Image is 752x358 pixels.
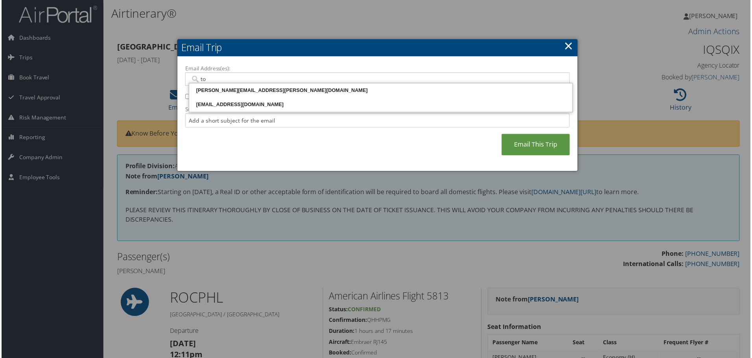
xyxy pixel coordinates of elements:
[177,39,579,57] h2: Email Trip
[565,38,574,54] a: ×
[502,134,571,156] a: Email This Trip
[190,101,572,109] div: [EMAIL_ADDRESS][DOMAIN_NAME]
[190,75,565,83] input: Email address (Separate multiple email addresses with commas)
[184,65,571,73] label: Email Address(es):
[184,106,571,114] label: Subject:
[190,87,572,95] div: [PERSON_NAME][EMAIL_ADDRESS][PERSON_NAME][DOMAIN_NAME]
[184,114,571,128] input: Add a short subject for the email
